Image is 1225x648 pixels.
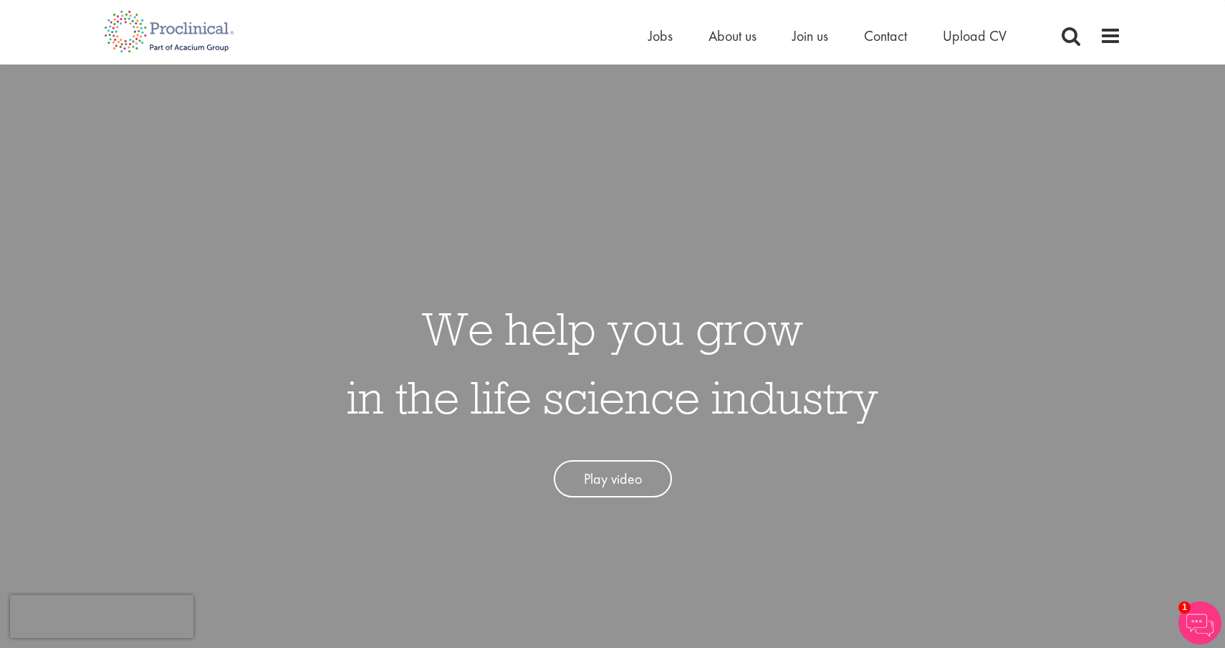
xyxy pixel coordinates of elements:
[1178,601,1221,644] img: Chatbot
[347,294,878,432] h1: We help you grow in the life science industry
[708,27,756,45] a: About us
[864,27,907,45] a: Contact
[943,27,1007,45] a: Upload CV
[792,27,828,45] a: Join us
[554,460,672,498] a: Play video
[648,27,673,45] a: Jobs
[1178,601,1191,614] span: 1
